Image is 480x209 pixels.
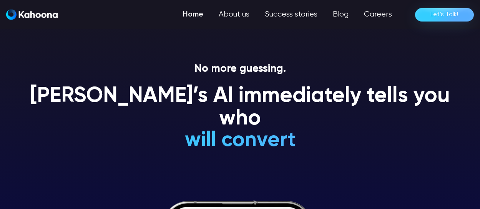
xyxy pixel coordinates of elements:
[6,9,58,20] a: home
[325,7,356,22] a: Blog
[356,7,400,22] a: Careers
[6,9,58,20] img: Kahoona logo white
[257,7,325,22] a: Success stories
[430,8,458,21] div: Let’s Talk!
[127,129,353,152] h1: will convert
[24,63,456,76] p: No more guessing.
[415,8,474,22] a: Let’s Talk!
[211,7,257,22] a: About us
[175,7,211,22] a: Home
[24,85,456,131] h1: [PERSON_NAME]’s AI immediately tells you who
